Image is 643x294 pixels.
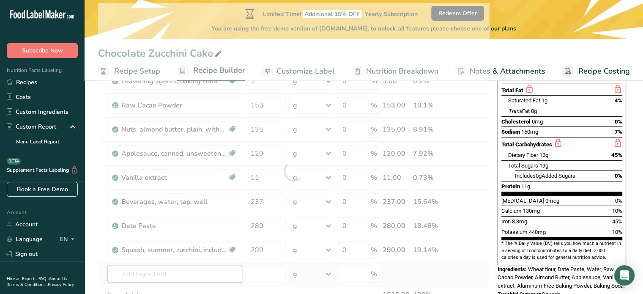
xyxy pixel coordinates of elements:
i: Trans [508,108,522,114]
span: 45% [612,218,622,225]
span: [MEDICAL_DATA] [501,198,544,204]
span: 0g [531,108,537,114]
span: Calcium [501,208,522,214]
button: Subscribe Now [7,43,78,58]
span: Iron [501,218,511,225]
a: FAQ . [38,276,49,282]
span: Cholesterol [501,118,531,125]
span: Total Carbohydrates [501,141,552,148]
span: 0% [615,118,622,125]
span: Sodium [501,129,520,135]
span: 10% [612,208,622,214]
span: 19g [539,162,548,169]
section: * The % Daily Value (DV) tells you how much a nutrient in a serving of food contributes to a dail... [501,240,622,261]
span: Includes Added Sugars [515,173,575,179]
div: Custom Report [7,122,56,131]
span: Ingredients: [498,266,527,272]
span: Potassium [501,229,528,235]
a: Book a Free Demo [7,182,78,197]
span: 0mg [532,118,543,125]
a: Language [7,232,43,247]
span: Dietary Fiber [508,152,538,158]
span: Notes & Attachments [470,66,545,77]
div: EN [60,234,78,245]
span: 0mcg [545,198,559,204]
span: Total Sugars [508,162,538,169]
a: Recipe Costing [562,62,630,81]
div: Open Intercom Messenger [614,265,635,286]
span: 150mg [521,129,538,135]
span: 45% [611,152,622,158]
span: 1g [542,97,547,104]
span: 8.3mg [512,218,527,225]
span: 440mg [529,229,546,235]
span: Protein [501,183,520,190]
a: About Us . [7,276,67,288]
span: 0% [615,173,622,179]
a: Terms & Conditions . [7,282,48,288]
span: Recipe Costing [578,66,630,77]
span: 11g [521,183,530,190]
span: plans [501,25,516,33]
a: Hire an Expert . [7,276,37,282]
span: 12g [539,152,548,158]
span: 130mg [523,208,540,214]
span: 4% [615,97,622,104]
span: Fat [508,108,530,114]
div: BETA [7,158,21,165]
a: Privacy Policy [48,282,74,288]
span: Saturated Fat [508,97,540,104]
span: 0g [536,173,542,179]
a: Notes & Attachments [455,62,545,81]
span: Subscribe Now [22,46,63,55]
span: 0% [615,198,622,204]
span: 10% [612,229,622,235]
span: 7% [615,129,622,135]
span: Total Fat [501,87,523,93]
